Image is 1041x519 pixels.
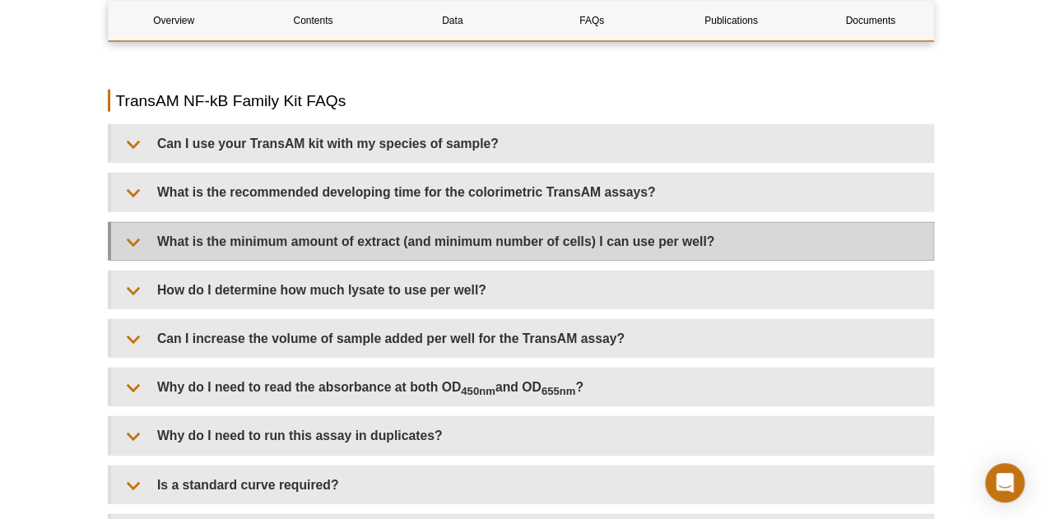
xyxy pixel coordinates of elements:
[985,463,1025,503] div: Open Intercom Messenger
[111,174,933,211] summary: What is the recommended developing time for the colorimetric TransAM assays?
[111,223,933,260] summary: What is the minimum amount of extract (and minimum number of cells) I can use per well?
[109,1,239,40] a: Overview
[111,368,933,405] summary: Why do I need to read the absorbance at both OD450nmand OD655nm?
[111,417,933,454] summary: Why do I need to run this assay in duplicates?
[248,1,379,40] a: Contents
[461,385,495,397] sub: 450nm
[111,466,933,503] summary: Is a standard curve required?
[111,125,933,162] summary: Can I use your TransAM kit with my species of sample?
[108,90,934,112] h2: TransAM NF-kB Family Kit FAQs
[526,1,657,40] a: FAQs
[805,1,936,40] a: Documents
[111,320,933,357] summary: Can I increase the volume of sample added per well for the TransAM assay?
[387,1,518,40] a: Data
[541,385,576,397] sub: 655nm
[111,271,933,308] summary: How do I determine how much lysate to use per well?
[666,1,797,40] a: Publications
